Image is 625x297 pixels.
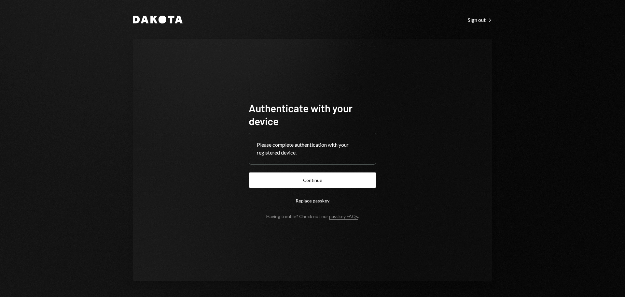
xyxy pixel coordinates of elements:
[468,17,492,23] div: Sign out
[468,16,492,23] a: Sign out
[249,172,376,188] button: Continue
[257,141,368,156] div: Please complete authentication with your registered device.
[329,214,358,220] a: passkey FAQs
[266,214,359,219] div: Having trouble? Check out our .
[249,101,376,127] h1: Authenticate with your device
[249,193,376,208] button: Replace passkey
